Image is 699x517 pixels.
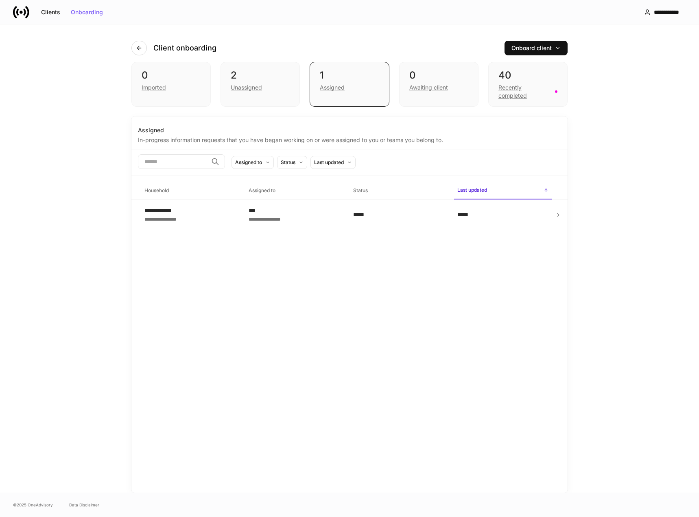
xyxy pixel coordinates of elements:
h4: Client onboarding [153,43,216,53]
div: Imported [142,83,166,92]
h6: Household [144,186,169,194]
div: 2 [231,69,290,82]
div: Last updated [314,158,344,166]
span: Last updated [454,182,552,199]
button: Onboard client [505,41,568,55]
div: Assigned [320,83,345,92]
h6: Last updated [457,186,487,194]
button: Onboarding [66,6,108,19]
div: 0 [142,69,201,82]
div: 40Recently completed [488,62,568,107]
div: Assigned to [235,158,262,166]
div: In-progress information requests that you have began working on or were assigned to you or teams ... [138,134,561,144]
div: 0 [409,69,468,82]
span: Household [141,182,239,199]
div: Onboarding [71,9,103,15]
div: 1Assigned [310,62,389,107]
div: Status [281,158,295,166]
h6: Status [353,186,368,194]
span: Status [350,182,448,199]
button: Assigned to [232,156,274,169]
a: Data Disclaimer [69,502,99,508]
span: © 2025 OneAdvisory [13,502,53,508]
div: 1 [320,69,379,82]
div: 40 [498,69,557,82]
div: 0Awaiting client [399,62,478,107]
button: Last updated [310,156,356,169]
div: Assigned [138,126,561,134]
div: Clients [41,9,60,15]
div: Unassigned [231,83,262,92]
div: 0Imported [131,62,211,107]
button: Clients [36,6,66,19]
div: Onboard client [511,45,561,51]
button: Status [277,156,307,169]
div: 2Unassigned [221,62,300,107]
div: Recently completed [498,83,550,100]
div: Awaiting client [409,83,448,92]
h6: Assigned to [249,186,275,194]
span: Assigned to [245,182,343,199]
